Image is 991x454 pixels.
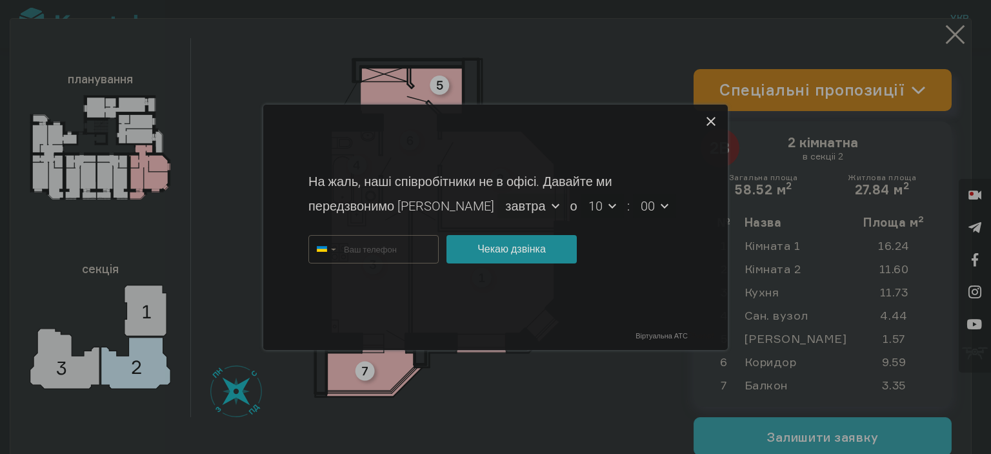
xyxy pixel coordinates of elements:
[505,198,547,214] span: зав­тра
[308,169,683,218] div: На жаль, наші співробітники не в офісі. Давайте ми передзвонимо [PERSON_NAME] о :
[588,198,605,214] span: 10
[309,236,336,263] span: Україна
[446,235,577,263] button: Чекаю дзвінка
[636,332,715,340] a: Віртуальна АТС
[641,198,657,214] span: 00
[336,236,438,263] input: Ваш телефон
